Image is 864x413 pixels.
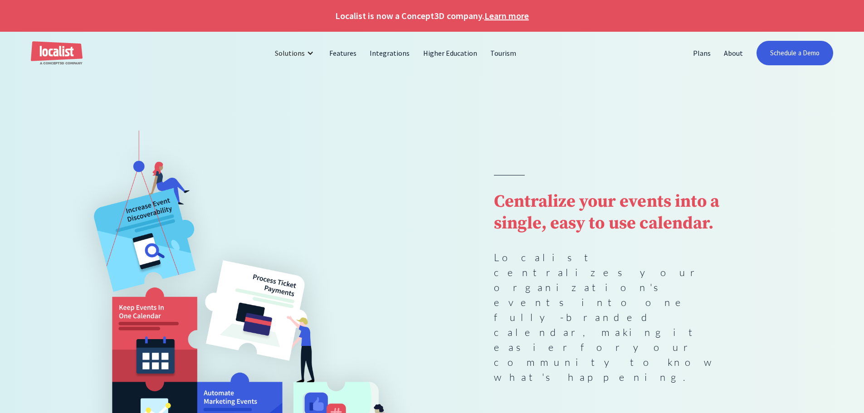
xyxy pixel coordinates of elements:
a: Tourism [484,42,523,64]
a: Schedule a Demo [757,41,833,65]
div: Solutions [275,48,305,58]
a: Plans [687,42,718,64]
a: Features [323,42,363,64]
a: Integrations [363,42,416,64]
strong: Centralize your events into a single, easy to use calendar. [494,191,719,234]
a: Learn more [484,9,529,23]
a: About [718,42,750,64]
div: Solutions [268,42,323,64]
a: home [31,41,83,65]
p: Localist centralizes your organization's events into one fully-branded calendar, making it easier... [494,250,741,384]
a: Higher Education [417,42,484,64]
